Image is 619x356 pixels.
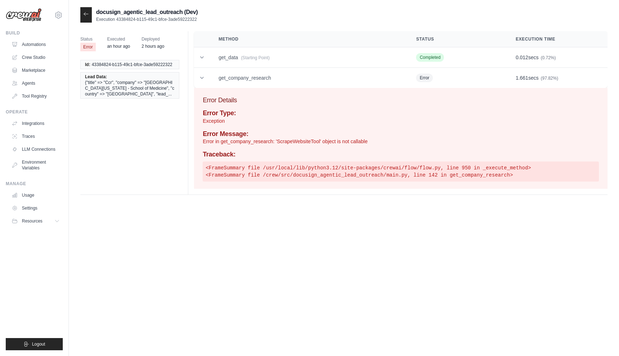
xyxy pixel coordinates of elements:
a: Usage [9,189,63,201]
span: Status [80,36,96,43]
td: secs [507,68,608,88]
td: get_company_research [210,68,407,88]
td: get_data [210,47,407,68]
a: Marketplace [9,65,63,76]
a: Settings [9,202,63,214]
span: Deployed [142,36,164,43]
a: Agents [9,78,63,89]
span: Completed [416,53,444,62]
th: Execution Time [507,31,608,47]
time: August 19, 2025 at 12:28 PDT [107,44,130,49]
a: Tool Registry [9,90,63,102]
span: Id: [85,62,90,67]
time: August 19, 2025 at 11:43 PDT [142,44,164,49]
div: Manage [6,181,63,187]
button: Resources [9,215,63,227]
span: Logout [32,341,45,347]
h2: docusign_agentic_lead_outreach (Dev) [96,8,198,17]
span: Error [80,43,96,51]
h4: Error Message: [203,130,599,138]
th: Status [407,31,507,47]
a: Automations [9,39,63,50]
h4: Traceback: [203,151,599,159]
a: LLM Connections [9,144,63,155]
button: Logout [6,338,63,350]
span: Lead Data: [85,74,107,80]
iframe: Chat Widget [583,322,619,356]
span: {"title" => "Ccr", "company" => "[GEOGRAPHIC_DATA][US_STATE] - School of Medicine", "country" => ... [85,80,175,97]
span: 1.661 [516,75,528,81]
span: Executed [107,36,130,43]
span: (0.72%) [541,55,556,60]
div: Operate [6,109,63,115]
span: 43384824-b115-49c1-bfce-3ade59222322 [92,62,173,67]
a: Environment Variables [9,156,63,174]
div: Build [6,30,63,36]
img: Logo [6,8,42,22]
span: Error [416,74,433,82]
a: Crew Studio [9,52,63,63]
pre: <FrameSummary file /usr/local/lib/python3.12/site-packages/crewai/flow/flow.py, line 950 in _exec... [203,161,599,182]
span: 0.012 [516,55,528,60]
p: Error in get_company_research: 'ScrapeWebsiteTool' object is not callable [203,138,599,145]
td: secs [507,47,608,68]
h4: Error Type: [203,109,599,117]
p: Exception [203,117,599,125]
th: Method [210,31,407,47]
span: Resources [22,218,42,224]
a: Traces [9,131,63,142]
p: Execution 43384824-b115-49c1-bfce-3ade59222322 [96,17,198,22]
span: (Starting Point) [241,55,270,60]
span: (97.82%) [541,76,558,81]
h3: Error Details [203,95,599,105]
a: Integrations [9,118,63,129]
